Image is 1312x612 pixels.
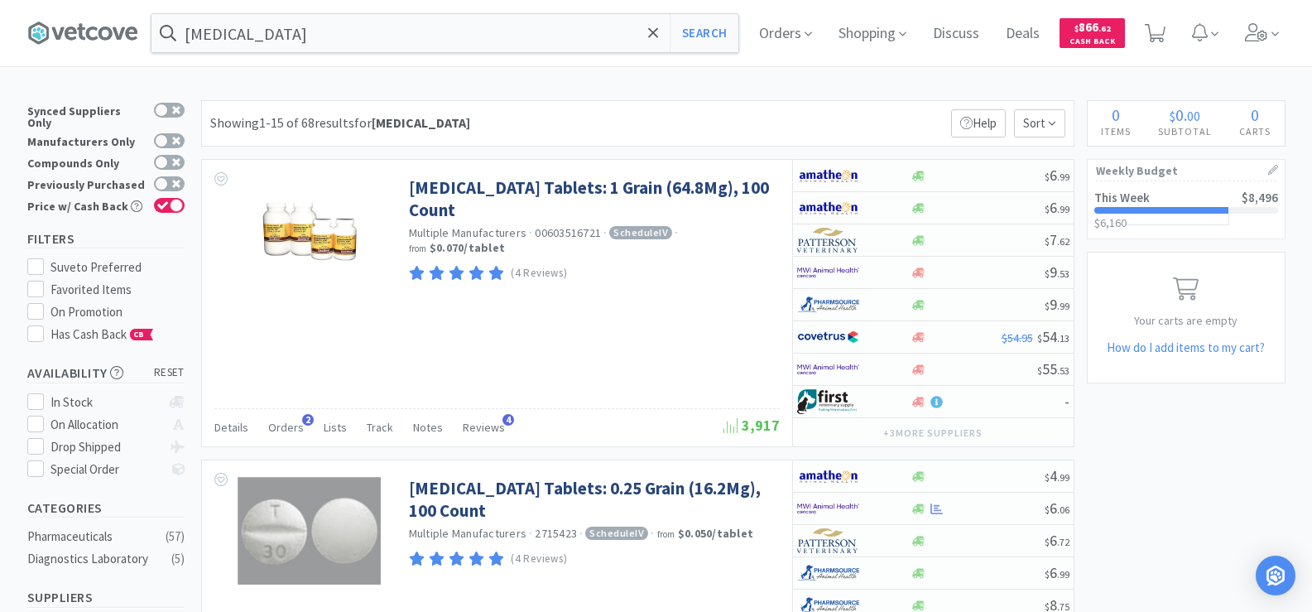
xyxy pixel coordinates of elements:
div: Diagnostics Laboratory [27,549,161,569]
span: · [529,526,532,541]
span: 00 [1187,108,1200,124]
span: 7 [1045,230,1069,249]
span: $ [1074,23,1079,34]
span: $ [1170,108,1175,124]
img: f6b2451649754179b5b4e0c70c3f7cb0_2.png [797,496,859,521]
span: 4 [502,414,514,426]
span: $ [1045,568,1050,581]
span: Schedule IV [585,527,648,540]
div: . [1145,107,1226,123]
span: $ [1037,364,1042,377]
p: Help [951,109,1006,137]
img: 7915dbd3f8974342a4dc3feb8efc1740_58.png [797,292,859,317]
div: Pharmaceuticals [27,527,161,547]
span: Reviews [463,420,505,435]
span: 9 [1045,263,1069,282]
p: (4 Reviews) [511,265,567,282]
span: Schedule IV [609,226,672,239]
h1: Weekly Budget [1096,160,1276,181]
div: Showing 1-15 of 68 results [210,113,470,134]
strong: $0.070 / tablet [430,240,505,255]
span: 6 [1045,499,1069,518]
span: . 99 [1057,300,1069,312]
span: Lists [324,420,347,435]
img: d34642d1951a4b8e91e01c37fcaa7ee4_67576.jpeg [256,176,363,284]
img: f5e969b455434c6296c6d81ef179fa71_3.png [797,228,859,253]
span: . 99 [1057,171,1069,183]
div: Drop Shipped [50,437,161,457]
img: 7915dbd3f8974342a4dc3feb8efc1740_58.png [797,561,859,585]
span: $ [1045,171,1050,183]
span: CB [131,330,147,340]
img: 67d67680309e4a0bb49a5ff0391dcc42_6.png [797,389,859,414]
span: $ [1045,267,1050,280]
a: Multiple Manufacturers [409,526,527,541]
span: for [354,114,470,131]
div: ( 57 ) [166,527,185,547]
div: On Promotion [50,302,185,322]
h4: Items [1088,123,1145,139]
img: f6b2451649754179b5b4e0c70c3f7cb0_2.png [797,260,859,285]
p: Your carts are empty [1088,311,1285,330]
span: 54 [1037,327,1069,346]
span: - [1064,392,1069,411]
input: Search by item, sku, manufacturer, ingredient, size... [151,14,738,52]
span: $ [1045,203,1050,215]
span: $ [1045,471,1050,484]
span: 2 [302,414,314,426]
span: Details [214,420,248,435]
span: 9 [1045,295,1069,314]
img: f6b2451649754179b5b4e0c70c3f7cb0_2.png [797,357,859,382]
button: Search [670,14,738,52]
div: Favorited Items [50,280,185,300]
span: . 62 [1098,23,1111,34]
img: 3331a67d23dc422aa21b1ec98afbf632_11.png [797,195,859,220]
span: . 99 [1057,568,1069,581]
span: · [603,225,607,240]
span: $54.95 [1002,330,1033,345]
a: [MEDICAL_DATA] Tablets: 0.25 Grain (16.2Mg), 100 Count [409,477,776,523]
button: +3more suppliers [875,422,990,445]
h4: Carts [1226,123,1285,139]
span: Has Cash Back [50,326,154,342]
div: On Allocation [50,415,161,435]
a: $866.62Cash Back [1060,11,1125,55]
strong: $0.050 / tablet [678,526,753,541]
span: 55 [1037,359,1069,378]
span: $8,496 [1242,190,1278,205]
span: 866 [1074,19,1111,35]
a: [MEDICAL_DATA] Tablets: 1 Grain (64.8Mg), 100 Count [409,176,776,222]
span: 2715423 [535,526,577,541]
span: $ [1037,332,1042,345]
div: Previously Purchased [27,176,146,190]
a: Discuss [926,27,986,41]
span: Sort [1014,109,1065,137]
a: Multiple Manufacturers [409,225,527,240]
img: 928f1989d65e45f3a47aba4fe5cab036_573092.png [238,477,381,585]
div: ( 5 ) [171,549,185,569]
span: 00603516721 [535,225,601,240]
span: . 53 [1057,364,1069,377]
div: Manufacturers Only [27,133,146,147]
a: Deals [999,27,1046,41]
span: · [675,225,678,240]
span: . 06 [1057,504,1069,516]
h2: This Week [1094,191,1150,204]
span: 6 [1045,166,1069,185]
span: from [409,243,427,254]
h5: Filters [27,229,185,248]
span: $ [1045,235,1050,248]
div: Price w/ Cash Back [27,198,146,212]
span: from [657,528,675,540]
span: · [529,225,532,240]
img: 77fca1acd8b6420a9015268ca798ef17_1.png [797,325,859,349]
span: 0 [1251,104,1259,125]
img: f5e969b455434c6296c6d81ef179fa71_3.png [797,528,859,553]
span: . 72 [1057,536,1069,548]
span: . 13 [1057,332,1069,345]
div: Open Intercom Messenger [1256,556,1295,595]
span: 6 [1045,563,1069,582]
span: 0 [1175,104,1184,125]
p: (4 Reviews) [511,551,567,568]
img: 3331a67d23dc422aa21b1ec98afbf632_11.png [797,163,859,188]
